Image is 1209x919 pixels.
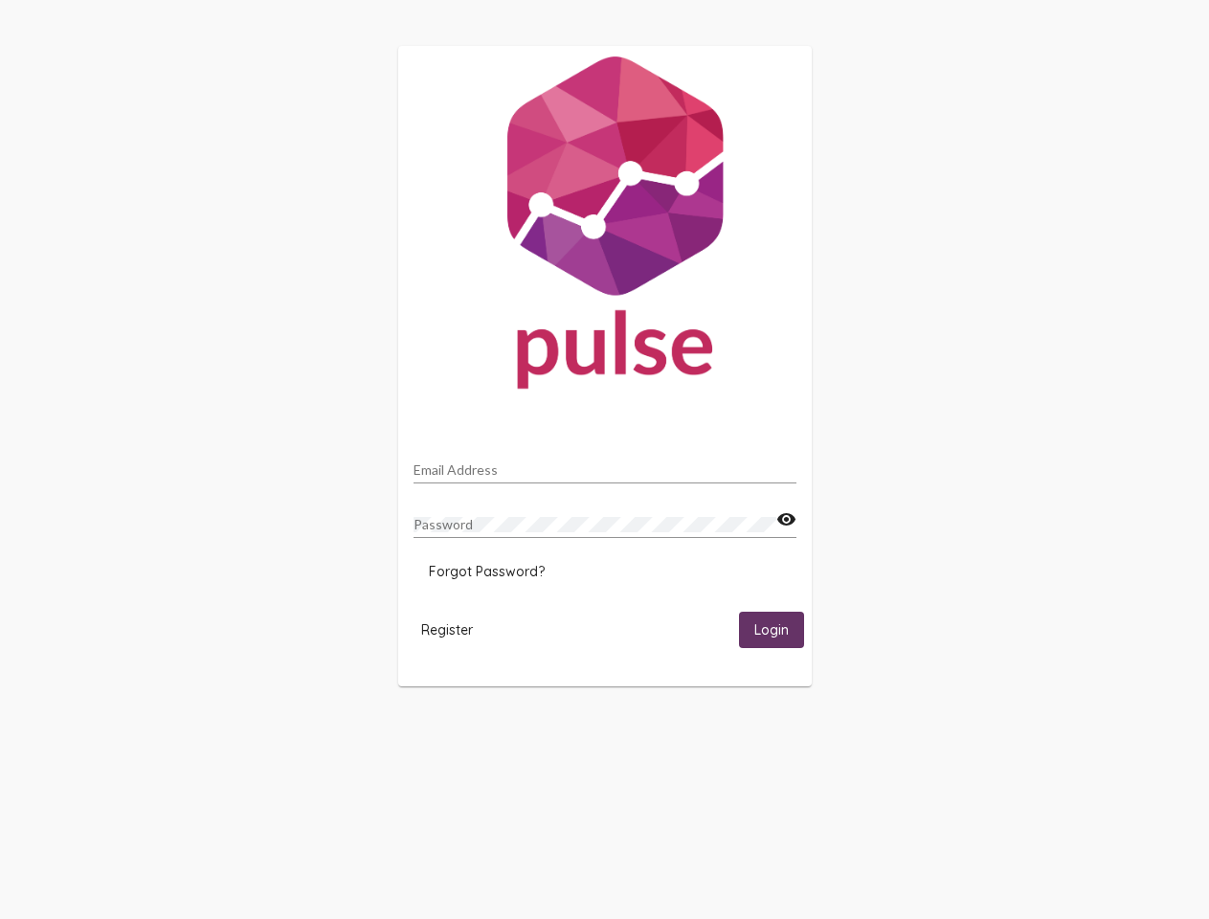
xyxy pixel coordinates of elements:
[406,612,488,647] button: Register
[398,46,812,408] img: Pulse For Good Logo
[776,508,796,531] mat-icon: visibility
[754,622,789,639] span: Login
[739,612,804,647] button: Login
[414,554,560,589] button: Forgot Password?
[421,621,473,639] span: Register
[429,563,545,580] span: Forgot Password?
